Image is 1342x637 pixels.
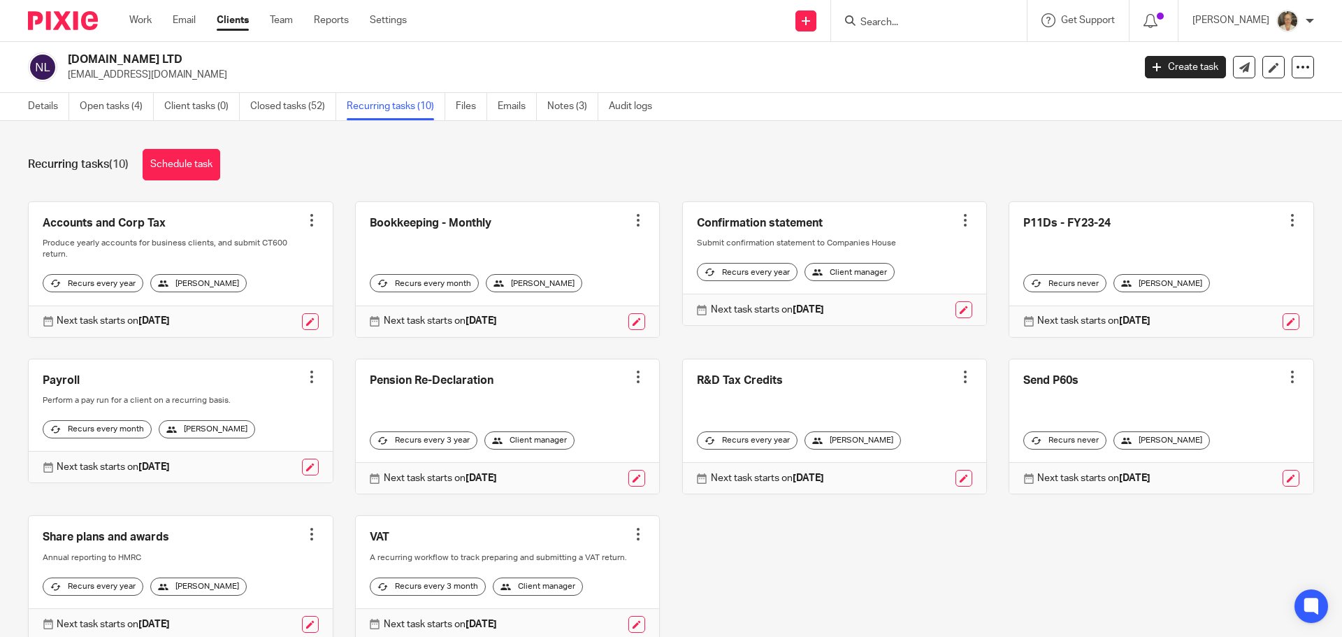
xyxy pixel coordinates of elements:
[314,13,349,27] a: Reports
[173,13,196,27] a: Email
[68,68,1124,82] p: [EMAIL_ADDRESS][DOMAIN_NAME]
[466,620,497,629] strong: [DATE]
[805,431,901,450] div: [PERSON_NAME]
[697,431,798,450] div: Recurs every year
[466,473,497,483] strong: [DATE]
[43,274,143,292] div: Recurs every year
[547,93,598,120] a: Notes (3)
[1037,471,1150,485] p: Next task starts on
[138,620,170,629] strong: [DATE]
[138,316,170,326] strong: [DATE]
[1119,473,1150,483] strong: [DATE]
[164,93,240,120] a: Client tasks (0)
[493,578,583,596] div: Client manager
[711,303,824,317] p: Next task starts on
[370,431,477,450] div: Recurs every 3 year
[28,52,57,82] img: svg%3E
[805,263,895,281] div: Client manager
[370,578,486,596] div: Recurs every 3 month
[1145,56,1226,78] a: Create task
[1192,13,1269,27] p: [PERSON_NAME]
[138,462,170,472] strong: [DATE]
[384,314,497,328] p: Next task starts on
[466,316,497,326] strong: [DATE]
[384,471,497,485] p: Next task starts on
[57,314,170,328] p: Next task starts on
[793,473,824,483] strong: [DATE]
[1023,274,1106,292] div: Recurs never
[28,157,129,172] h1: Recurring tasks
[1119,316,1150,326] strong: [DATE]
[859,17,985,29] input: Search
[68,52,913,67] h2: [DOMAIN_NAME] LTD
[57,460,170,474] p: Next task starts on
[609,93,663,120] a: Audit logs
[697,263,798,281] div: Recurs every year
[28,93,69,120] a: Details
[1037,314,1150,328] p: Next task starts on
[217,13,249,27] a: Clients
[150,274,247,292] div: [PERSON_NAME]
[159,420,255,438] div: [PERSON_NAME]
[1061,15,1115,25] span: Get Support
[150,578,247,596] div: [PERSON_NAME]
[347,93,445,120] a: Recurring tasks (10)
[484,431,575,450] div: Client manager
[370,274,479,292] div: Recurs every month
[711,471,824,485] p: Next task starts on
[43,420,152,438] div: Recurs every month
[80,93,154,120] a: Open tasks (4)
[1113,431,1210,450] div: [PERSON_NAME]
[486,274,582,292] div: [PERSON_NAME]
[43,578,143,596] div: Recurs every year
[1113,274,1210,292] div: [PERSON_NAME]
[109,159,129,170] span: (10)
[498,93,537,120] a: Emails
[270,13,293,27] a: Team
[129,13,152,27] a: Work
[57,617,170,631] p: Next task starts on
[793,305,824,315] strong: [DATE]
[250,93,336,120] a: Closed tasks (52)
[370,13,407,27] a: Settings
[1276,10,1299,32] img: Pete%20with%20glasses.jpg
[28,11,98,30] img: Pixie
[1023,431,1106,450] div: Recurs never
[143,149,220,180] a: Schedule task
[384,617,497,631] p: Next task starts on
[456,93,487,120] a: Files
